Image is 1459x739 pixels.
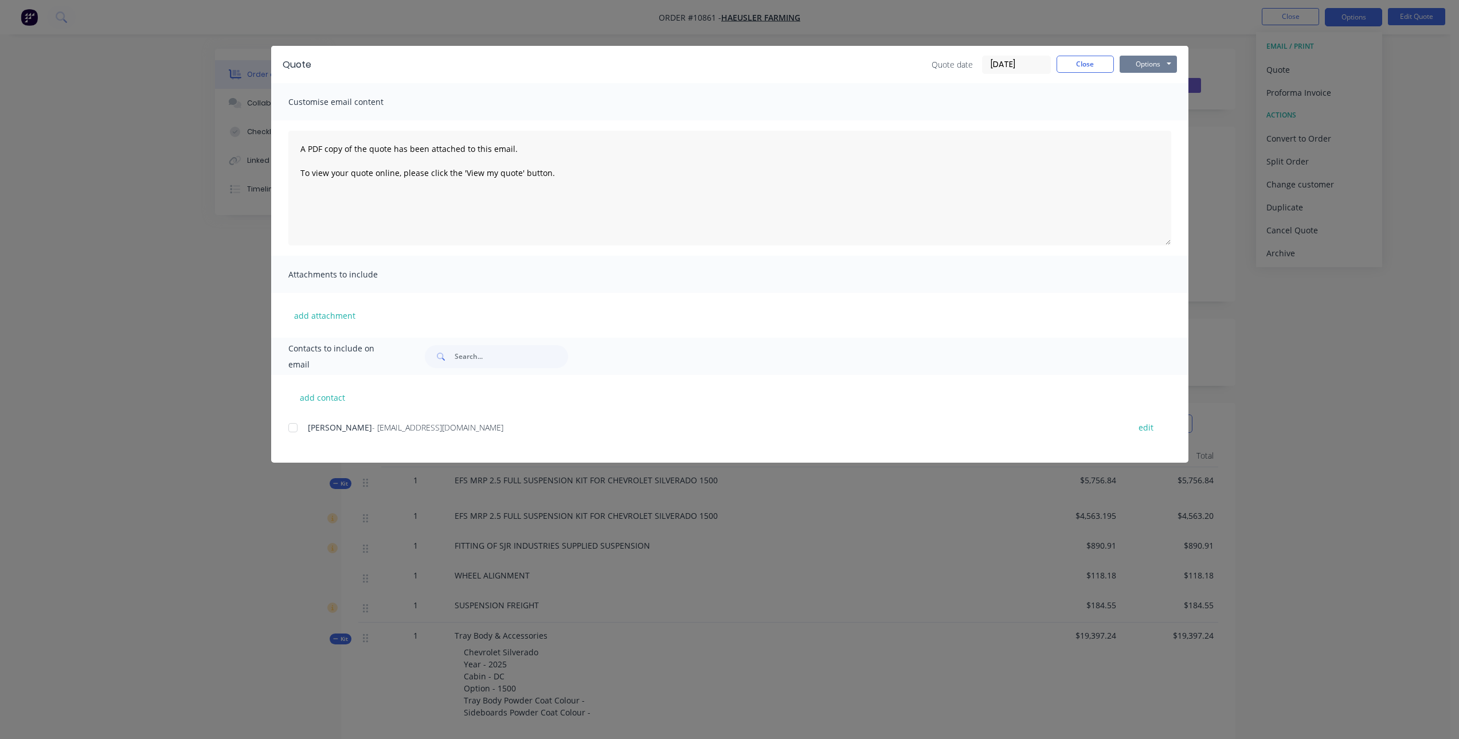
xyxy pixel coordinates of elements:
[455,345,568,368] input: Search...
[308,422,372,433] span: [PERSON_NAME]
[288,131,1171,245] textarea: A PDF copy of the quote has been attached to this email. To view your quote online, please click ...
[1120,56,1177,73] button: Options
[288,341,397,373] span: Contacts to include on email
[283,58,311,72] div: Quote
[288,94,414,110] span: Customise email content
[1057,56,1114,73] button: Close
[1132,420,1160,435] button: edit
[288,267,414,283] span: Attachments to include
[372,422,503,433] span: - [EMAIL_ADDRESS][DOMAIN_NAME]
[288,389,357,406] button: add contact
[932,58,973,71] span: Quote date
[288,307,361,324] button: add attachment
